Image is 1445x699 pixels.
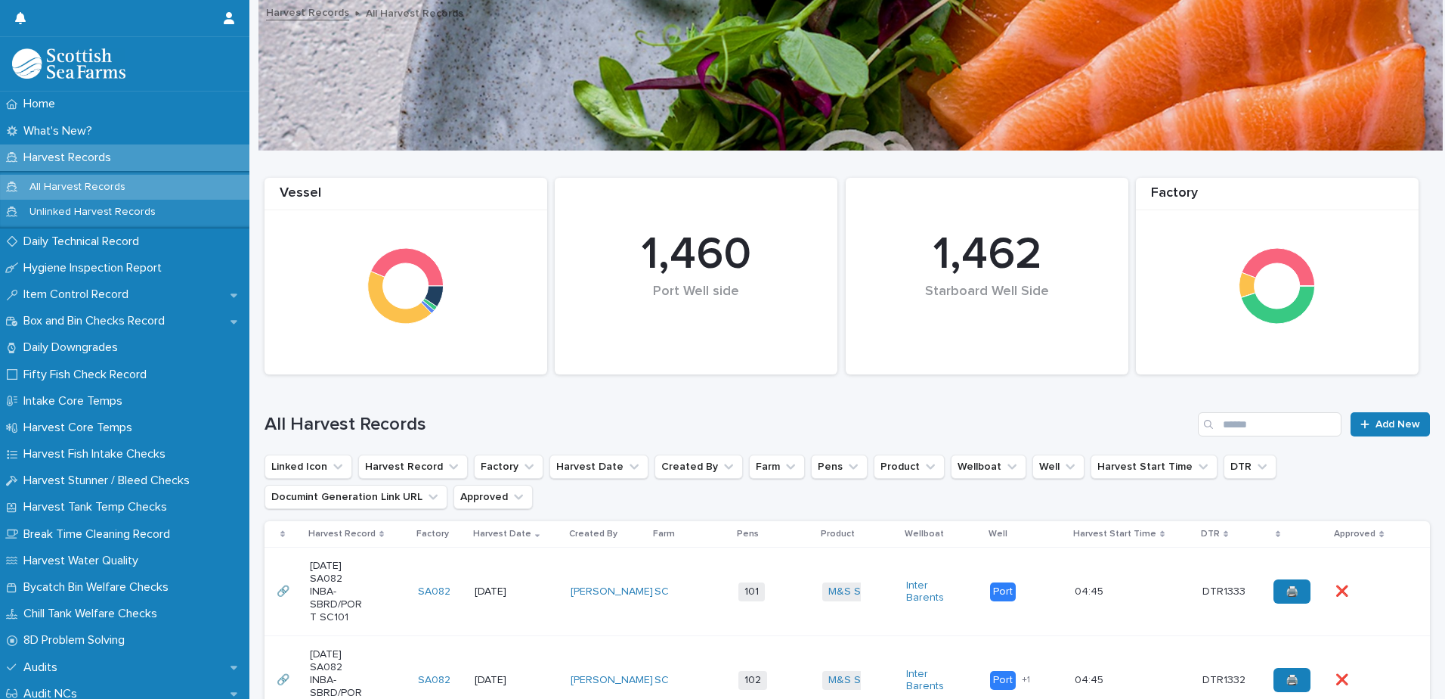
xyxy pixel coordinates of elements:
a: M&S Select [828,674,885,687]
span: 101 [738,582,765,601]
button: Farm [749,455,805,479]
a: SA082 [418,674,450,687]
a: [PERSON_NAME] [571,586,653,598]
p: DTR1333 [1202,582,1249,598]
p: Unlinked Harvest Records [17,206,168,219]
button: Harvest Date [549,455,648,479]
p: Harvest Tank Temp Checks [17,500,179,514]
span: 102 [738,671,767,690]
p: Factory [416,526,449,542]
button: Approved [453,485,533,509]
p: [DATE] [475,674,528,687]
div: Port Well side [580,284,812,331]
div: Port [990,671,1016,690]
p: Harvest Core Temps [17,421,144,435]
a: Harvest Records [266,3,349,20]
a: M&S Select [828,586,885,598]
p: [DATE] [475,586,528,598]
p: Intake Core Temps [17,394,135,409]
p: Harvest Fish Intake Checks [17,447,178,461]
button: Documint Generation Link URL [265,485,447,509]
img: mMrefqRFQpe26GRNOUkG [12,48,125,79]
p: Daily Technical Record [17,235,151,249]
button: Well [1032,455,1085,479]
p: What's New? [17,124,104,138]
p: Fifty Fish Check Record [17,368,159,382]
p: ❌ [1335,671,1351,687]
div: Vessel [265,185,547,210]
p: Well [989,526,1007,542]
a: SC [654,586,669,598]
p: Pens [737,526,759,542]
a: Add New [1351,412,1430,436]
button: Harvest Start Time [1091,455,1218,479]
button: Factory [474,455,543,479]
button: Pens [811,455,868,479]
a: [PERSON_NAME] [571,674,653,687]
p: Farm [653,526,675,542]
p: Harvest Start Time [1073,526,1156,542]
p: 🔗 [277,671,292,687]
p: Wellboat [905,526,944,542]
a: SA082 [418,586,450,598]
a: Inter Barents [906,579,960,605]
p: Home [17,97,67,111]
button: DTR [1224,455,1276,479]
p: All Harvest Records [366,4,463,20]
div: Port [990,582,1016,601]
a: 🖨️ [1273,579,1310,604]
input: Search [1198,412,1341,436]
p: Approved [1334,526,1375,542]
p: 04:45 [1075,671,1106,687]
a: SC [654,674,669,687]
tr: 🔗🔗 [DATE] SA082 INBA-SBRD/PORT SC101SA082 [DATE][PERSON_NAME] SC 101M&S Select Inter Barents Port... [265,548,1430,636]
p: DTR [1201,526,1220,542]
button: Created By [654,455,743,479]
p: Hygiene Inspection Report [17,261,174,275]
p: Item Control Record [17,287,141,302]
button: Product [874,455,945,479]
p: Harvest Stunner / Bleed Checks [17,474,202,488]
button: Wellboat [951,455,1026,479]
p: Audits [17,660,70,675]
p: Break Time Cleaning Record [17,527,182,542]
p: Harvest Water Quality [17,554,150,568]
p: Product [821,526,855,542]
p: DTR1332 [1202,671,1249,687]
p: 8D Problem Solving [17,633,137,648]
p: Daily Downgrades [17,340,130,355]
span: 🖨️ [1286,586,1298,597]
p: Bycatch Bin Welfare Checks [17,580,181,595]
div: 1,462 [871,228,1103,282]
span: 🖨️ [1286,675,1298,685]
p: Harvest Records [17,151,123,165]
div: Factory [1136,185,1419,210]
p: Box and Bin Checks Record [17,314,177,328]
button: Linked Icon [265,455,352,479]
p: 🔗 [277,582,292,598]
a: Inter Barents [906,668,960,694]
p: [DATE] SA082 INBA-SBRD/PORT SC101 [310,560,364,623]
p: Created By [569,526,617,542]
h1: All Harvest Records [265,414,1192,436]
button: Harvest Record [358,455,468,479]
a: 🖨️ [1273,668,1310,692]
span: + 1 [1022,676,1030,685]
p: ❌ [1335,582,1351,598]
p: 04:45 [1075,582,1106,598]
p: Harvest Record [308,526,376,542]
p: Harvest Date [473,526,531,542]
div: 1,460 [580,228,812,282]
div: Starboard Well Side [871,284,1103,331]
p: All Harvest Records [17,181,138,194]
span: Add New [1375,419,1420,430]
p: Chill Tank Welfare Checks [17,607,169,621]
